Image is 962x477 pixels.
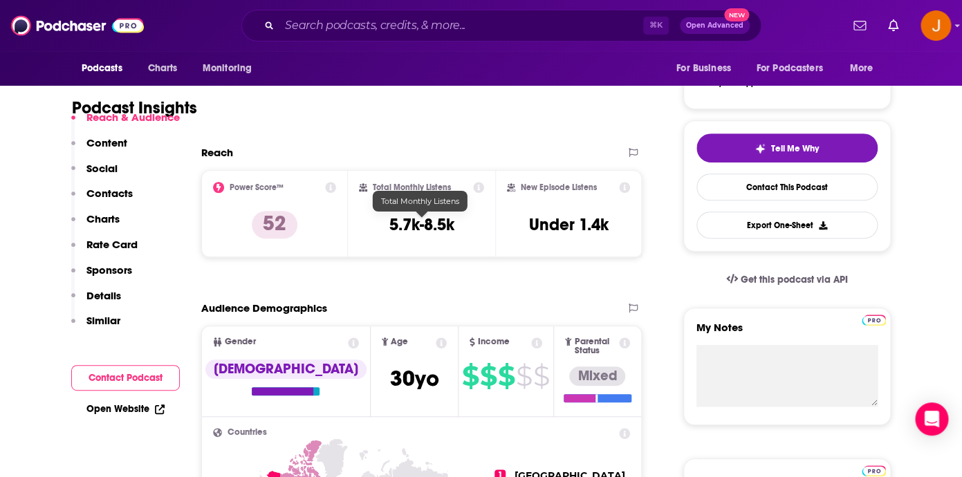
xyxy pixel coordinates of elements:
a: Pro website [862,312,886,326]
p: 52 [252,211,297,238]
span: More [849,59,873,78]
span: Podcasts [82,59,122,78]
button: open menu [72,55,140,82]
p: Similar [86,314,120,327]
div: Search podcasts, credits, & more... [241,10,761,41]
span: ⌘ K [643,17,669,35]
a: Open Website [86,403,165,415]
span: Countries [228,428,267,437]
span: For Business [676,59,731,78]
button: Contacts [71,187,133,212]
img: tell me why sparkle [755,143,766,154]
span: Open Advanced [686,22,743,29]
label: My Notes [696,321,878,345]
button: open menu [840,55,890,82]
h1: Podcast Insights [72,97,197,118]
input: Search podcasts, credits, & more... [279,15,643,37]
button: Export One-Sheet [696,212,878,238]
span: $ [480,365,497,387]
button: Content [71,136,127,162]
button: Social [71,162,118,187]
span: Logged in as justine87181 [921,10,951,41]
a: Get this podcast via API [715,263,859,297]
button: Details [71,289,121,315]
div: [DEMOGRAPHIC_DATA] [205,359,367,379]
span: Monitoring [203,59,252,78]
span: New [724,8,749,21]
p: Reach & Audience [86,111,180,124]
a: Show notifications dropdown [882,14,904,37]
a: Contact This Podcast [696,174,878,200]
p: Details [86,289,121,302]
div: Mixed [569,366,625,386]
button: open menu [667,55,748,82]
a: Pro website [862,463,886,476]
span: $ [498,365,515,387]
h2: Total Monthly Listens [373,183,451,192]
button: Rate Card [71,238,138,263]
span: Age [391,337,408,346]
button: Reach & Audience [71,111,180,136]
button: open menu [193,55,270,82]
p: Charts [86,212,120,225]
span: Parental Status [574,337,617,355]
img: Podchaser Pro [862,315,886,326]
p: Social [86,162,118,175]
span: $ [516,365,532,387]
span: $ [462,365,479,387]
span: Total Monthly Listens [381,196,459,206]
span: Get this podcast via API [740,274,847,286]
img: Podchaser Pro [862,465,886,476]
button: Contact Podcast [71,365,180,391]
img: User Profile [921,10,951,41]
button: Open AdvancedNew [680,17,750,34]
h2: Reach [201,146,233,159]
span: For Podcasters [757,59,823,78]
button: Sponsors [71,263,132,289]
button: open menu [748,55,843,82]
span: $ [533,365,549,387]
button: Show profile menu [921,10,951,41]
span: Income [478,337,510,346]
p: Sponsors [86,263,132,277]
span: Gender [225,337,256,346]
span: Charts [148,59,178,78]
button: Charts [71,212,120,238]
h2: Audience Demographics [201,301,327,315]
p: Content [86,136,127,149]
span: Tell Me Why [771,143,819,154]
div: Open Intercom Messenger [915,402,948,436]
h2: New Episode Listens [521,183,597,192]
p: Rate Card [86,238,138,251]
a: Show notifications dropdown [848,14,871,37]
span: 30 yo [389,365,438,392]
button: Similar [71,314,120,339]
h2: Power Score™ [230,183,284,192]
a: Charts [139,55,186,82]
h3: Under 1.4k [529,214,609,235]
img: Podchaser - Follow, Share and Rate Podcasts [11,12,144,39]
button: tell me why sparkleTell Me Why [696,133,878,162]
h3: 5.7k-8.5k [389,214,454,235]
p: Contacts [86,187,133,200]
